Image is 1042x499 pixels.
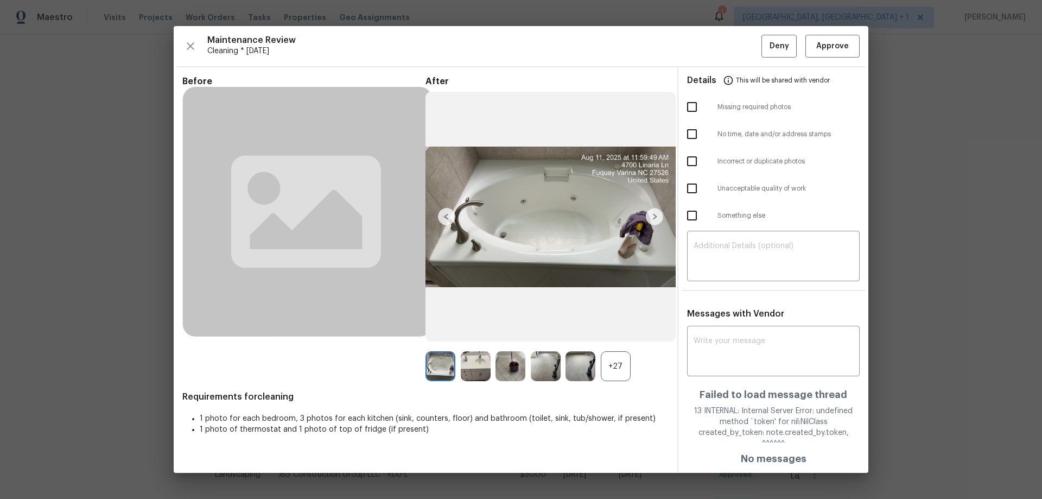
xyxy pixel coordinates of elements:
span: Approve [816,40,849,53]
div: +27 [601,351,631,381]
span: Something else [717,211,860,220]
span: Before [182,76,425,87]
span: Requirements for cleaning [182,391,669,402]
span: No time, date and/or address stamps [717,130,860,139]
div: Something else [678,202,868,229]
button: Approve [805,35,860,58]
span: Incorrect or duplicate photos [717,157,860,166]
button: Deny [761,35,797,58]
div: Incorrect or duplicate photos [678,148,868,175]
span: After [425,76,669,87]
div: No time, date and/or address stamps [678,121,868,148]
div: Missing required photos [678,93,868,121]
img: left-chevron-button-url [438,208,455,225]
div: Unacceptable quality of work [678,175,868,202]
li: 1 photo for each bedroom, 3 photos for each kitchen (sink, counters, floor) and bathroom (toilet,... [200,413,669,424]
h4: No messages [741,453,806,464]
img: right-chevron-button-url [646,208,663,225]
span: This will be shared with vendor [736,67,830,93]
span: Maintenance Review [207,35,761,46]
span: Cleaning * [DATE] [207,46,761,56]
div: 13 INTERNAL: Internal Server Error: undefined method `token' for nil:NilClass created_by_token: n... [687,406,860,449]
span: Unacceptable quality of work [717,184,860,193]
li: 1 photo of thermostat and 1 photo of top of fridge (if present) [200,424,669,435]
span: Details [687,67,716,93]
h4: Failed to load message thread [687,389,860,400]
span: Messages with Vendor [687,309,784,318]
span: Missing required photos [717,103,860,112]
span: Deny [770,40,789,53]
